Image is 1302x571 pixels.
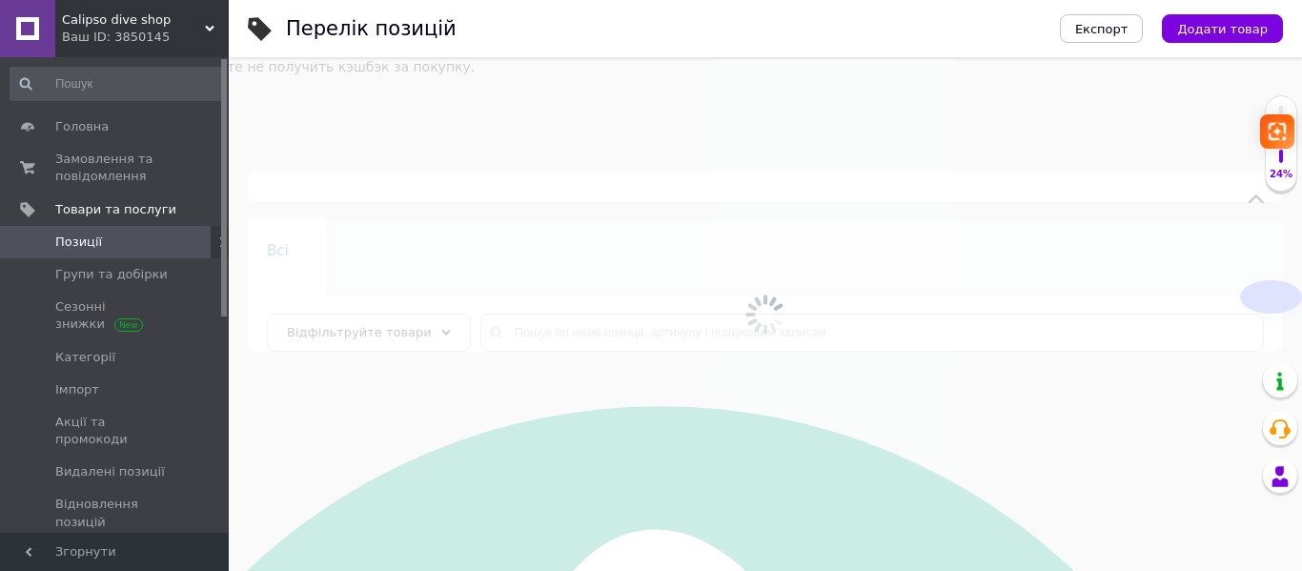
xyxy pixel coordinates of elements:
[1266,168,1296,181] div: 24%
[1060,14,1144,43] button: Експорт
[55,463,165,480] span: Видалені позиції
[10,67,225,101] input: Пошук
[55,234,102,251] span: Позиції
[55,201,176,218] span: Товари та послуги
[55,381,99,398] span: Імпорт
[62,29,229,46] div: Ваш ID: 3850145
[55,118,109,135] span: Головна
[286,19,457,39] div: Перелік позицій
[55,266,168,283] span: Групи та добірки
[55,298,176,333] span: Сезонні знижки
[1075,22,1129,36] span: Експорт
[1162,14,1283,43] button: Додати товар
[55,151,176,185] span: Замовлення та повідомлення
[1177,22,1268,36] span: Додати товар
[62,11,205,29] span: Calipso dive shop
[55,349,115,366] span: Категорії
[55,414,176,448] span: Акції та промокоди
[55,496,176,530] span: Відновлення позицій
